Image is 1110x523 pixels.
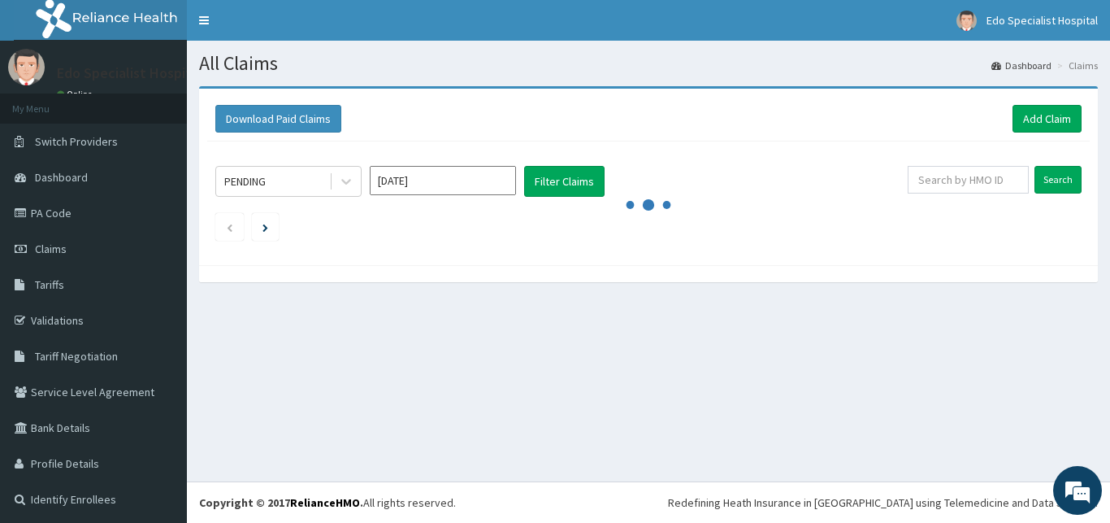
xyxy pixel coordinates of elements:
[35,277,64,292] span: Tariffs
[370,166,516,195] input: Select Month and Year
[224,173,266,190] div: PENDING
[524,166,605,197] button: Filter Claims
[956,11,977,31] img: User Image
[668,495,1098,511] div: Redefining Heath Insurance in [GEOGRAPHIC_DATA] using Telemedicine and Data Science!
[35,134,118,149] span: Switch Providers
[624,181,673,229] svg: audio-loading
[986,13,1098,28] span: Edo Specialist Hospital
[35,349,118,364] span: Tariff Negotiation
[1053,59,1098,72] li: Claims
[991,59,1051,72] a: Dashboard
[1034,166,1082,194] input: Search
[290,495,360,510] a: RelianceHMO
[57,66,203,81] p: Edo Specialist Hospital
[35,242,67,256] span: Claims
[35,170,88,185] span: Dashboard
[215,105,341,133] button: Download Paid Claims
[1012,105,1082,133] a: Add Claim
[199,53,1098,74] h1: All Claims
[57,89,96,100] a: Online
[908,166,1029,194] input: Search by HMO ID
[8,49,45,85] img: User Image
[262,220,268,234] a: Next page
[199,495,363,510] strong: Copyright © 2017 .
[187,482,1110,523] footer: All rights reserved.
[226,220,233,234] a: Previous page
